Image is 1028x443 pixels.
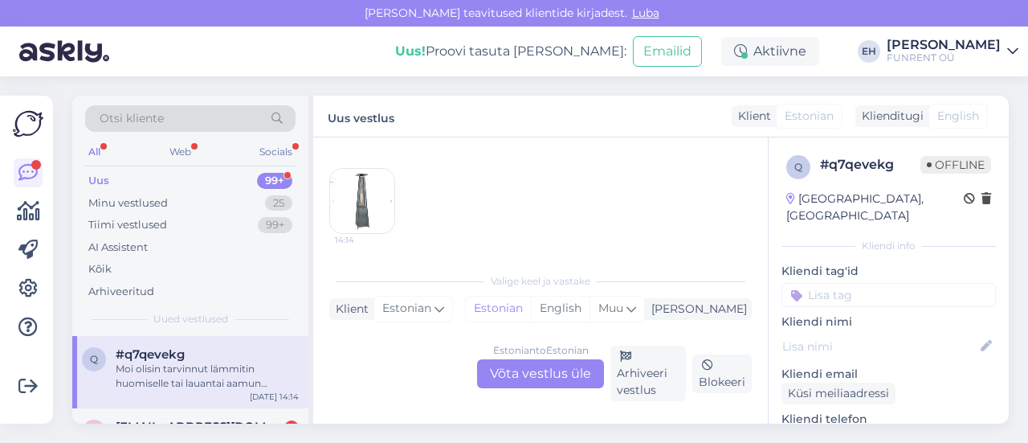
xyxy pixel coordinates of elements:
[88,261,112,277] div: Kõik
[937,108,979,125] span: English
[782,338,977,355] input: Lisa nimi
[257,173,292,189] div: 99+
[116,347,185,362] span: #q7qevekg
[90,353,98,365] span: q
[781,366,996,383] p: Kliendi email
[116,362,299,391] div: Moi olisin tarvinnut lämmitin huomiselle tai lauantai aamun mennessä . onko se mahdollista 2kpl o...
[330,169,394,233] img: Attachment
[858,40,880,63] div: EH
[781,283,996,307] input: Lisa tag
[85,142,104,162] div: All
[88,217,167,233] div: Tiimi vestlused
[250,391,299,403] div: [DATE] 14:14
[328,105,394,127] label: Uus vestlus
[88,173,109,189] div: Uus
[887,39,1001,51] div: [PERSON_NAME]
[732,108,771,125] div: Klient
[329,301,369,318] div: Klient
[633,36,702,67] button: Emailid
[329,274,752,289] div: Valige keel ja vastake
[153,312,228,326] span: Uued vestlused
[794,161,802,173] span: q
[627,6,664,20] span: Luba
[887,39,1018,64] a: [PERSON_NAME]FUNRENT OÜ
[692,355,752,393] div: Blokeeri
[820,155,920,174] div: # q7qevekg
[920,156,991,174] span: Offline
[645,301,747,318] div: [PERSON_NAME]
[785,108,834,125] span: Estonian
[466,297,531,321] div: Estonian
[166,142,194,162] div: Web
[781,411,996,428] p: Kliendi telefon
[395,42,626,61] div: Proovi tasuta [PERSON_NAME]:
[721,37,819,66] div: Aktiivne
[781,314,996,330] p: Kliendi nimi
[610,346,686,401] div: Arhiveeri vestlus
[88,284,154,300] div: Arhiveeritud
[781,383,895,404] div: Küsi meiliaadressi
[100,110,164,127] span: Otsi kliente
[855,108,924,125] div: Klienditugi
[786,191,964,224] div: [GEOGRAPHIC_DATA], [GEOGRAPHIC_DATA]
[284,420,299,435] div: 4
[382,300,431,318] span: Estonian
[395,43,426,59] b: Uus!
[781,239,996,253] div: Kliendi info
[13,109,43,139] img: Askly Logo
[887,51,1001,64] div: FUNRENT OÜ
[256,142,296,162] div: Socials
[88,240,148,256] div: AI Assistent
[258,217,292,233] div: 99+
[598,301,623,315] span: Muu
[88,195,168,211] div: Minu vestlused
[335,234,395,246] span: 14:14
[781,263,996,280] p: Kliendi tag'id
[493,343,589,358] div: Estonian to Estonian
[531,297,589,321] div: English
[116,420,283,434] span: argo.algma@oc.eu
[477,359,604,388] div: Võta vestlus üle
[265,195,292,211] div: 25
